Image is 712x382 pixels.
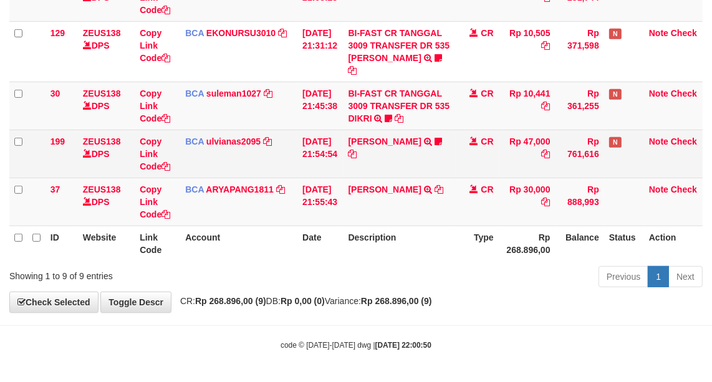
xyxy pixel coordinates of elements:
td: [DATE] 21:31:12 [297,21,343,82]
a: suleman1027 [206,88,261,98]
a: BI-FAST CR TANGGAL 3009 TRANSFER DR 535 [PERSON_NAME] [349,28,450,63]
a: EKONURSU3010 [206,28,276,38]
span: CR [481,88,493,98]
td: [DATE] 21:54:54 [297,130,343,178]
th: Website [78,226,135,261]
span: 199 [51,136,65,146]
td: [DATE] 21:45:38 [297,82,343,130]
a: Copy ARYAPANG1811 to clipboard [276,184,285,194]
a: BI-FAST CR TANGGAL 3009 TRANSFER DR 535 DIKRI [349,88,450,123]
span: CR: DB: Variance: [174,296,432,306]
a: Note [649,184,668,194]
div: Showing 1 to 9 of 9 entries [9,265,287,282]
td: DPS [78,130,135,178]
a: ZEUS138 [83,28,121,38]
span: Has Note [609,29,622,39]
span: 30 [51,88,60,98]
th: Description [344,226,456,261]
th: Date [297,226,343,261]
span: CR [481,136,493,146]
a: Check [671,28,697,38]
a: Copy MILA SANTIKA to clipboard [435,184,443,194]
strong: Rp 0,00 (0) [281,296,325,306]
a: Copy BI-FAST CR TANGGAL 3009 TRANSFER DR 535 AISYAH PUTRI HALIZ to clipboard [349,65,357,75]
a: Next [668,266,703,287]
span: 37 [51,184,60,194]
a: [PERSON_NAME] [349,136,421,146]
strong: Rp 268.896,00 (9) [361,296,432,306]
a: Copy FAISAL MUFTI to clipboard [349,149,357,159]
td: Rp 30,000 [499,178,556,226]
a: 1 [648,266,669,287]
a: Copy Link Code [140,88,170,123]
a: Copy suleman1027 to clipboard [264,88,272,98]
a: Copy EKONURSU3010 to clipboard [278,28,287,38]
td: Rp 361,255 [556,82,604,130]
span: 129 [51,28,65,38]
strong: [DATE] 22:00:50 [375,341,431,350]
span: BCA [185,184,204,194]
a: [PERSON_NAME] [349,184,421,194]
td: Rp 371,598 [556,21,604,82]
a: Check [671,136,697,146]
a: Copy Rp 30,000 to clipboard [542,197,551,207]
a: Note [649,136,668,146]
a: ARYAPANG1811 [206,184,273,194]
td: DPS [78,21,135,82]
td: Rp 47,000 [499,130,556,178]
td: DPS [78,82,135,130]
span: CR [481,28,493,38]
td: Rp 10,441 [499,82,556,130]
a: Copy Link Code [140,28,170,63]
td: [DATE] 21:55:43 [297,178,343,226]
span: BCA [185,88,204,98]
td: Rp 10,505 [499,21,556,82]
span: Has Note [609,89,622,100]
a: Copy Link Code [140,184,170,219]
span: CR [481,184,493,194]
a: Check Selected [9,292,99,313]
td: DPS [78,178,135,226]
a: Previous [599,266,648,287]
span: Has Note [609,137,622,148]
th: ID [46,226,78,261]
th: Type [455,226,499,261]
a: ZEUS138 [83,184,121,194]
span: BCA [185,136,204,146]
th: Action [644,226,703,261]
a: Copy BI-FAST CR TANGGAL 3009 TRANSFER DR 535 DIKRI to clipboard [395,113,403,123]
a: Copy Link Code [140,136,170,171]
a: Copy Rp 10,441 to clipboard [542,101,551,111]
a: Note [649,28,668,38]
th: Balance [556,226,604,261]
td: Rp 888,993 [556,178,604,226]
th: Link Code [135,226,180,261]
a: ulvianas2095 [206,136,261,146]
a: Copy ulvianas2095 to clipboard [263,136,272,146]
span: BCA [185,28,204,38]
a: Copy Rp 47,000 to clipboard [542,149,551,159]
a: ZEUS138 [83,136,121,146]
a: Copy Rp 10,505 to clipboard [542,41,551,50]
a: ZEUS138 [83,88,121,98]
th: Rp 268.896,00 [499,226,556,261]
small: code © [DATE]-[DATE] dwg | [281,341,431,350]
strong: Rp 268.896,00 (9) [195,296,266,306]
th: Status [604,226,644,261]
td: Rp 761,616 [556,130,604,178]
a: Toggle Descr [100,292,171,313]
a: Note [649,88,668,98]
a: Check [671,88,697,98]
a: Check [671,184,697,194]
th: Account [180,226,297,261]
